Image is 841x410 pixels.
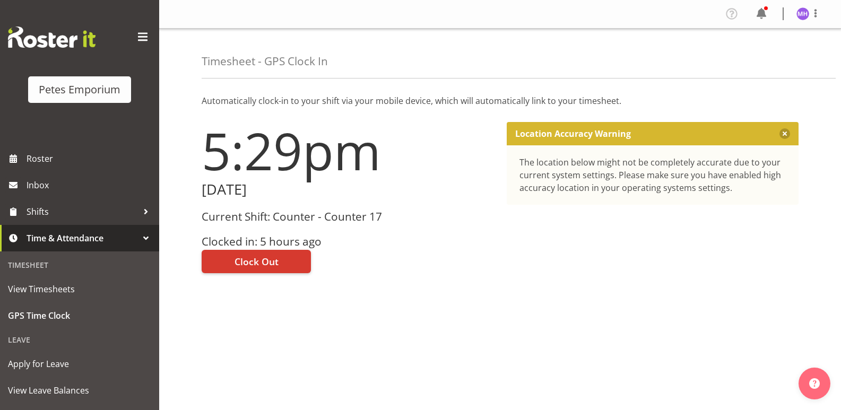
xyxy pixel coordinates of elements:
[515,128,631,139] p: Location Accuracy Warning
[3,351,157,377] a: Apply for Leave
[202,181,494,198] h2: [DATE]
[3,276,157,302] a: View Timesheets
[796,7,809,20] img: mackenzie-halford4471.jpg
[202,250,311,273] button: Clock Out
[8,281,151,297] span: View Timesheets
[202,235,494,248] h3: Clocked in: 5 hours ago
[3,377,157,404] a: View Leave Balances
[8,356,151,372] span: Apply for Leave
[202,55,328,67] h4: Timesheet - GPS Clock In
[202,122,494,179] h1: 5:29pm
[27,230,138,246] span: Time & Attendance
[3,329,157,351] div: Leave
[39,82,120,98] div: Petes Emporium
[27,177,154,193] span: Inbox
[202,94,799,107] p: Automatically clock-in to your shift via your mobile device, which will automatically link to you...
[202,211,494,223] h3: Current Shift: Counter - Counter 17
[779,128,790,139] button: Close message
[8,308,151,324] span: GPS Time Clock
[8,382,151,398] span: View Leave Balances
[8,27,96,48] img: Rosterit website logo
[3,302,157,329] a: GPS Time Clock
[519,156,786,194] div: The location below might not be completely accurate due to your current system settings. Please m...
[27,204,138,220] span: Shifts
[809,378,820,389] img: help-xxl-2.png
[235,255,279,268] span: Clock Out
[27,151,154,167] span: Roster
[3,254,157,276] div: Timesheet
